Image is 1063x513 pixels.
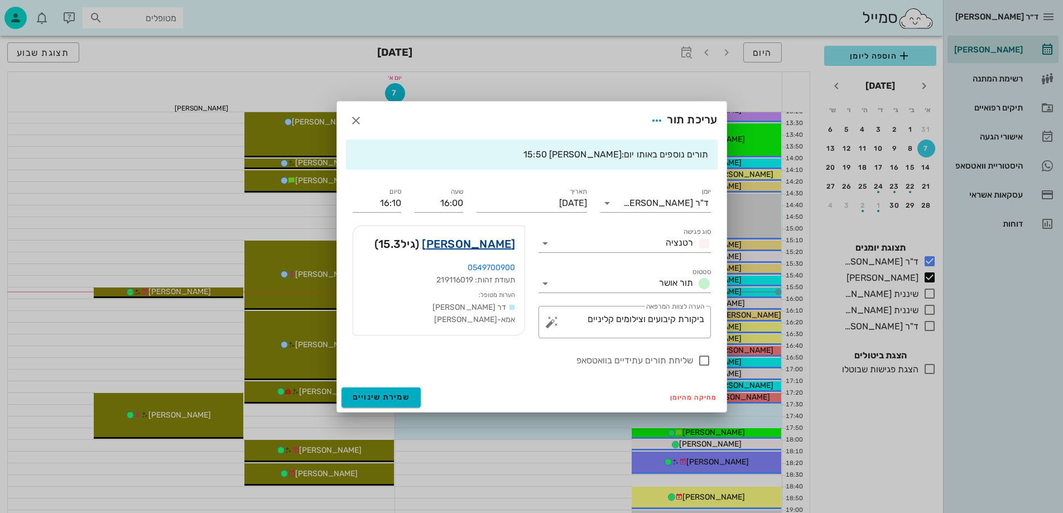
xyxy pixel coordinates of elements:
span: (גיל ) [374,235,419,253]
div: עריכת תור [647,111,717,131]
span: רטנציה [666,237,693,248]
div: יומןד"ר [PERSON_NAME] [600,194,711,212]
button: שמירת שינויים [341,387,421,407]
label: הערה לצוות המרפאה [646,303,704,311]
button: מחיקה מהיומן [666,390,722,405]
span: שמירת שינויים [353,392,410,402]
a: 0549700900 [468,263,516,272]
div: ד"ר [PERSON_NAME] [623,198,709,208]
label: שליחת תורים עתידיים בוואטסאפ [353,355,693,366]
small: הערות מטופל: [479,291,515,299]
label: סיום [389,188,401,196]
label: תאריך [569,188,587,196]
label: יומן [701,188,711,196]
span: דר [PERSON_NAME] אמא-[PERSON_NAME] [432,303,516,324]
label: סטטוס [692,268,711,276]
div: תעודת זהות: 219116019 [362,274,516,286]
span: תור אושר [659,277,693,288]
span: מחיקה מהיומן [670,394,718,401]
label: סוג פגישה [683,228,711,236]
div: תורים נוספים באותו יום: [355,148,709,161]
span: [PERSON_NAME] 15:50 [523,149,622,160]
span: 15.3 [378,237,401,251]
label: שעה [450,188,463,196]
a: [PERSON_NAME] [422,235,515,253]
div: סטטוסתור אושר [538,275,711,293]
